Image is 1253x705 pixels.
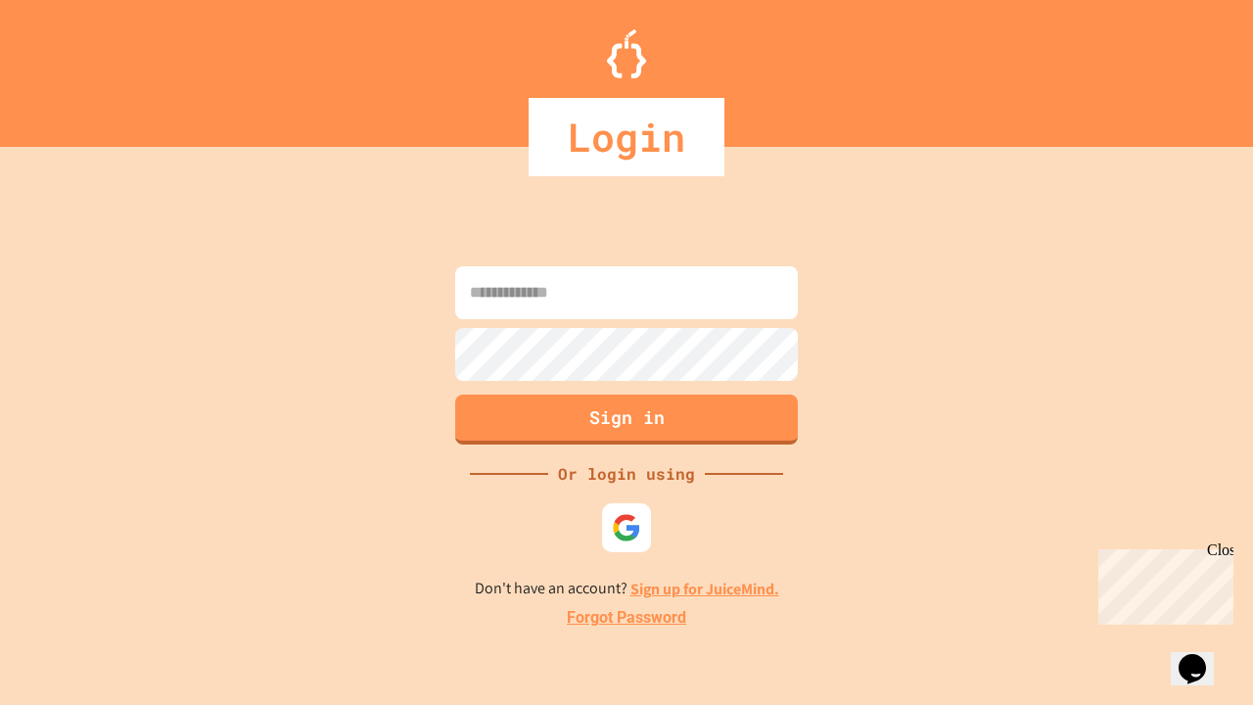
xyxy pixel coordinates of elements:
a: Sign up for JuiceMind. [630,579,779,599]
div: Or login using [548,462,705,486]
iframe: chat widget [1171,627,1233,685]
iframe: chat widget [1091,541,1233,625]
button: Sign in [455,395,798,445]
a: Forgot Password [567,606,686,630]
img: Logo.svg [607,29,646,78]
div: Chat with us now!Close [8,8,135,124]
p: Don't have an account? [475,577,779,601]
img: google-icon.svg [612,513,641,542]
div: Login [529,98,724,176]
